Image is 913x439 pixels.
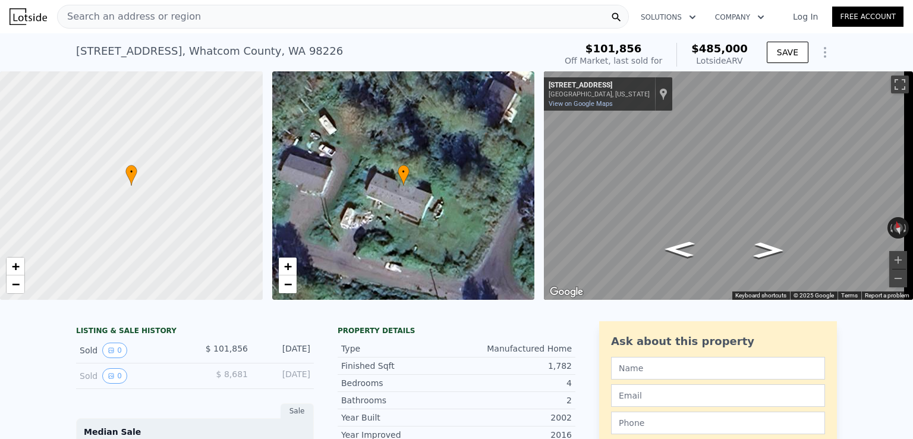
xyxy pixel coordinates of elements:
input: Phone [611,412,825,434]
div: 1,782 [456,360,572,372]
span: $101,856 [585,42,642,55]
div: • [125,165,137,186]
button: Solutions [631,7,706,28]
div: 2 [456,394,572,406]
div: Sold [80,343,185,358]
div: Median Sale [84,426,306,438]
div: Off Market, last sold for [565,55,662,67]
span: − [284,277,291,291]
img: Lotside [10,8,47,25]
span: © 2025 Google [794,292,834,299]
button: View historical data [102,368,127,384]
span: Search an address or region [58,10,201,24]
div: Year Built [341,412,456,424]
div: [STREET_ADDRESS] , Whatcom County , WA 98226 [76,43,343,59]
div: [DATE] [257,368,310,384]
div: Ask about this property [611,333,825,350]
button: Company [706,7,774,28]
div: Map [544,71,913,300]
span: $485,000 [691,42,748,55]
a: View on Google Maps [549,100,613,108]
button: View historical data [102,343,127,358]
div: • [398,165,410,186]
div: Manufactured Home [456,343,572,355]
button: Toggle fullscreen view [891,76,909,93]
div: Lotside ARV [691,55,748,67]
a: Open this area in Google Maps (opens a new window) [547,284,586,300]
a: Zoom in [279,258,297,275]
a: Zoom in [7,258,24,275]
div: Property details [338,326,575,335]
span: $ 101,856 [206,344,248,353]
button: Zoom out [889,269,907,287]
a: Log In [779,11,832,23]
div: Sold [80,368,185,384]
div: LISTING & SALE HISTORY [76,326,314,338]
path: Go West, Shorewood Ln [651,237,707,261]
div: 2002 [456,412,572,424]
a: Show location on map [659,87,668,101]
input: Email [611,384,825,407]
span: − [12,277,20,291]
path: Go East, Shorewood Ln [741,239,796,262]
img: Google [547,284,586,300]
span: • [398,167,410,177]
div: Type [341,343,456,355]
span: $ 8,681 [216,369,248,379]
button: Show Options [813,40,837,64]
button: Zoom in [889,251,907,269]
span: • [125,167,137,177]
button: Keyboard shortcuts [735,291,786,300]
div: Bathrooms [341,394,456,406]
button: Rotate counterclockwise [887,217,894,239]
a: Zoom out [7,275,24,293]
span: + [12,259,20,274]
div: [STREET_ADDRESS] [549,81,650,90]
div: Sale [281,403,314,419]
div: 4 [456,377,572,389]
a: Free Account [832,7,903,27]
div: Street View [544,71,913,300]
span: + [284,259,291,274]
div: [DATE] [257,343,310,358]
button: Reset the view [891,217,905,240]
input: Name [611,357,825,380]
button: SAVE [767,42,808,63]
div: [GEOGRAPHIC_DATA], [US_STATE] [549,90,650,98]
a: Zoom out [279,275,297,293]
a: Report a problem [865,292,909,299]
a: Terms [841,292,858,299]
div: Finished Sqft [341,360,456,372]
button: Rotate clockwise [903,217,909,239]
div: Bedrooms [341,377,456,389]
